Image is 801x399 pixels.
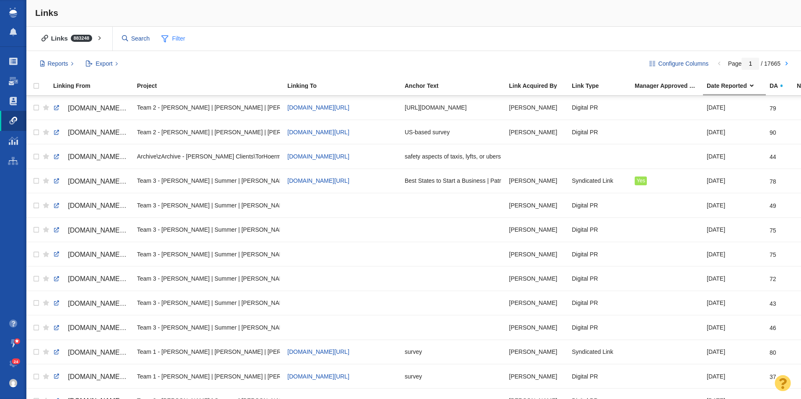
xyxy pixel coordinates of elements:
[707,147,762,165] div: [DATE]
[770,123,776,136] div: 90
[68,349,139,356] span: [DOMAIN_NAME][URL]
[635,83,706,89] div: Manager Approved Link?
[770,99,776,112] div: 79
[572,83,634,89] div: Link Type
[509,324,557,331] span: [PERSON_NAME]
[137,318,280,336] div: Team 3 - [PERSON_NAME] | Summer | [PERSON_NAME]\EMCI Wireless\EMCI Wireless - Digital PR - [US_ST...
[770,367,776,381] div: 37
[53,223,129,238] a: [DOMAIN_NAME][URL]
[770,269,776,283] div: 72
[505,120,568,144] td: Kyle Ochsner
[9,379,18,387] img: 0a657928374d280f0cbdf2a1688580e1
[9,8,17,18] img: buzzstream_logo_iconsimple.png
[68,251,139,258] span: [DOMAIN_NAME][URL]
[572,348,613,356] span: Syndicated Link
[287,83,404,89] div: Linking To
[505,291,568,315] td: Jim Miller
[35,8,58,18] span: Links
[68,105,194,112] span: [DOMAIN_NAME][URL][PERSON_NAME]
[48,59,68,68] span: Reports
[707,83,769,89] div: Date Reported
[53,83,136,89] div: Linking From
[68,178,176,185] span: [DOMAIN_NAME][URL][US_STATE]
[137,147,280,165] div: Archive\zArchive - [PERSON_NAME] Clients\TorHoerman Law\TorHoerman Law - Content
[53,150,129,164] a: [DOMAIN_NAME][URL][PERSON_NAME]
[568,217,631,242] td: Digital PR
[572,104,598,111] span: Digital PR
[137,123,280,141] div: Team 2 - [PERSON_NAME] | [PERSON_NAME] | [PERSON_NAME]\The Storage Center\The Storage Center - Di...
[35,57,78,71] button: Reports
[68,300,139,307] span: [DOMAIN_NAME][URL]
[119,31,154,46] input: Search
[137,294,280,312] div: Team 3 - [PERSON_NAME] | Summer | [PERSON_NAME]\EMCI Wireless\EMCI Wireless - Digital PR - [US_ST...
[572,202,598,209] span: Digital PR
[770,221,776,234] div: 75
[509,299,557,307] span: [PERSON_NAME]
[405,99,501,117] div: [URL][DOMAIN_NAME]
[707,221,762,239] div: [DATE]
[53,321,129,335] a: [DOMAIN_NAME][URL]
[12,358,21,365] span: 24
[707,269,762,287] div: [DATE]
[505,266,568,291] td: Jim Miller
[509,275,557,282] span: [PERSON_NAME]
[405,172,501,190] div: Best States to Start a Business | Patriot 2025 State Startup Index
[405,123,501,141] div: US-based survey
[68,324,139,331] span: [DOMAIN_NAME][URL]
[509,128,557,136] span: [PERSON_NAME]
[137,245,280,263] div: Team 3 - [PERSON_NAME] | Summer | [PERSON_NAME]\EMCI Wireless\EMCI Wireless - Digital PR - [US_ST...
[405,147,501,165] div: safety aspects of taxis, lyfts, or ubers
[509,348,557,356] span: [PERSON_NAME]
[572,373,598,380] span: Digital PR
[53,370,129,384] a: [DOMAIN_NAME][URL]
[505,169,568,193] td: Taylor Tomita
[137,83,287,89] div: Project
[505,242,568,266] td: Jim Miller
[287,373,349,380] a: [DOMAIN_NAME][URL]
[53,101,129,115] a: [DOMAIN_NAME][URL][PERSON_NAME]
[68,153,194,160] span: [DOMAIN_NAME][URL][PERSON_NAME]
[137,343,280,361] div: Team 1 - [PERSON_NAME] | [PERSON_NAME] | [PERSON_NAME]\Octane Seating\Octane Seating - Digital PR...
[505,217,568,242] td: Jim Miller
[707,196,762,214] div: [DATE]
[68,373,139,380] span: [DOMAIN_NAME][URL]
[572,83,634,90] a: Link Type
[707,172,762,190] div: [DATE]
[635,83,706,90] a: Manager Approved Link?
[572,226,598,233] span: Digital PR
[287,153,349,160] a: [DOMAIN_NAME][URL]
[572,324,598,331] span: Digital PR
[53,83,136,90] a: Linking From
[568,315,631,340] td: Digital PR
[137,221,280,239] div: Team 3 - [PERSON_NAME] | Summer | [PERSON_NAME]\EMCI Wireless\EMCI Wireless - Digital PR - [US_ST...
[568,266,631,291] td: Digital PR
[645,57,713,71] button: Configure Columns
[81,57,123,71] button: Export
[707,99,762,117] div: [DATE]
[770,147,776,161] div: 44
[287,104,349,111] span: [DOMAIN_NAME][URL]
[509,104,557,111] span: [PERSON_NAME]
[53,272,129,286] a: [DOMAIN_NAME][URL]
[509,373,557,380] span: [PERSON_NAME]
[568,291,631,315] td: Digital PR
[509,177,557,184] span: [PERSON_NAME]
[68,129,139,136] span: [DOMAIN_NAME][URL]
[53,345,129,360] a: [DOMAIN_NAME][URL]
[137,367,280,385] div: Team 1 - [PERSON_NAME] | [PERSON_NAME] | [PERSON_NAME]\Octane Seating\Octane Seating - Digital PR...
[287,348,349,355] a: [DOMAIN_NAME][URL]
[770,196,776,210] div: 49
[658,59,708,68] span: Configure Columns
[96,59,112,68] span: Export
[572,177,613,184] span: Syndicated Link
[572,275,598,282] span: Digital PR
[707,83,769,90] a: Date Reported
[568,120,631,144] td: Digital PR
[568,96,631,120] td: Digital PR
[631,169,703,193] td: Yes
[568,242,631,266] td: Digital PR
[707,343,762,361] div: [DATE]
[405,343,501,361] div: survey
[707,245,762,263] div: [DATE]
